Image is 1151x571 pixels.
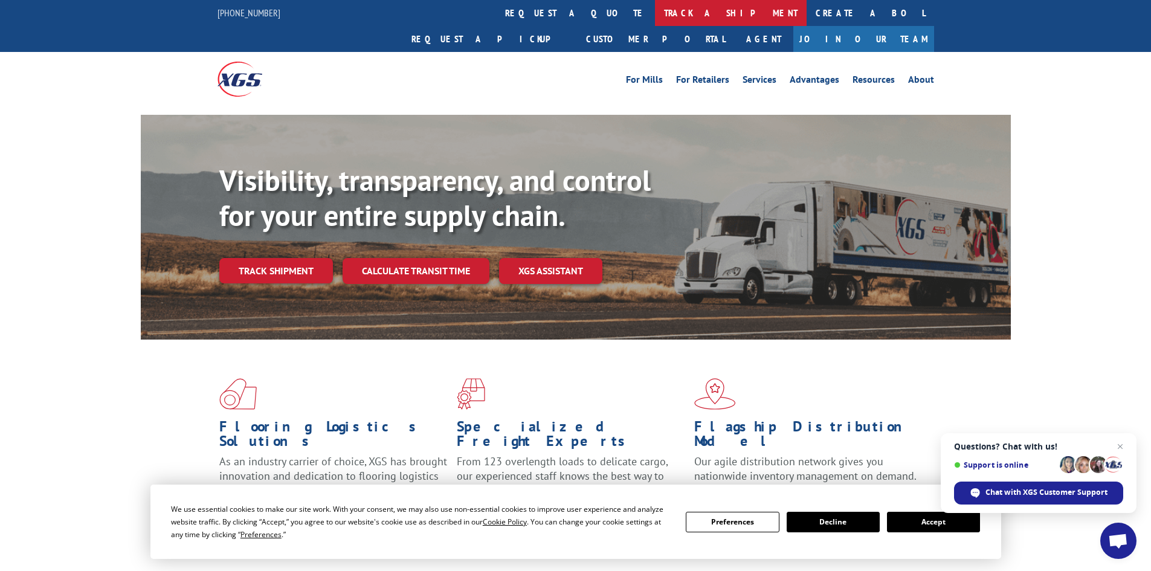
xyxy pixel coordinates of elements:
[694,378,736,410] img: xgs-icon-flagship-distribution-model-red
[343,258,489,284] a: Calculate transit time
[626,75,663,88] a: For Mills
[577,26,734,52] a: Customer Portal
[908,75,934,88] a: About
[694,454,917,483] span: Our agile distribution network gives you nationwide inventory management on demand.
[686,512,779,532] button: Preferences
[853,75,895,88] a: Resources
[954,442,1123,451] span: Questions? Chat with us!
[457,378,485,410] img: xgs-icon-focused-on-flooring-red
[219,258,333,283] a: Track shipment
[483,517,527,527] span: Cookie Policy
[887,512,980,532] button: Accept
[676,75,729,88] a: For Retailers
[402,26,577,52] a: Request a pickup
[954,482,1123,505] span: Chat with XGS Customer Support
[150,485,1001,559] div: Cookie Consent Prompt
[499,258,602,284] a: XGS ASSISTANT
[219,378,257,410] img: xgs-icon-total-supply-chain-intelligence-red
[743,75,776,88] a: Services
[1100,523,1136,559] a: Open chat
[790,75,839,88] a: Advantages
[457,419,685,454] h1: Specialized Freight Experts
[219,454,447,497] span: As an industry carrier of choice, XGS has brought innovation and dedication to flooring logistics...
[787,512,880,532] button: Decline
[240,529,282,540] span: Preferences
[457,454,685,508] p: From 123 overlength loads to delicate cargo, our experienced staff knows the best way to move you...
[694,419,923,454] h1: Flagship Distribution Model
[218,7,280,19] a: [PHONE_NUMBER]
[734,26,793,52] a: Agent
[171,503,671,541] div: We use essential cookies to make our site work. With your consent, we may also use non-essential ...
[219,419,448,454] h1: Flooring Logistics Solutions
[954,460,1056,469] span: Support is online
[793,26,934,52] a: Join Our Team
[985,487,1107,498] span: Chat with XGS Customer Support
[219,161,651,234] b: Visibility, transparency, and control for your entire supply chain.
